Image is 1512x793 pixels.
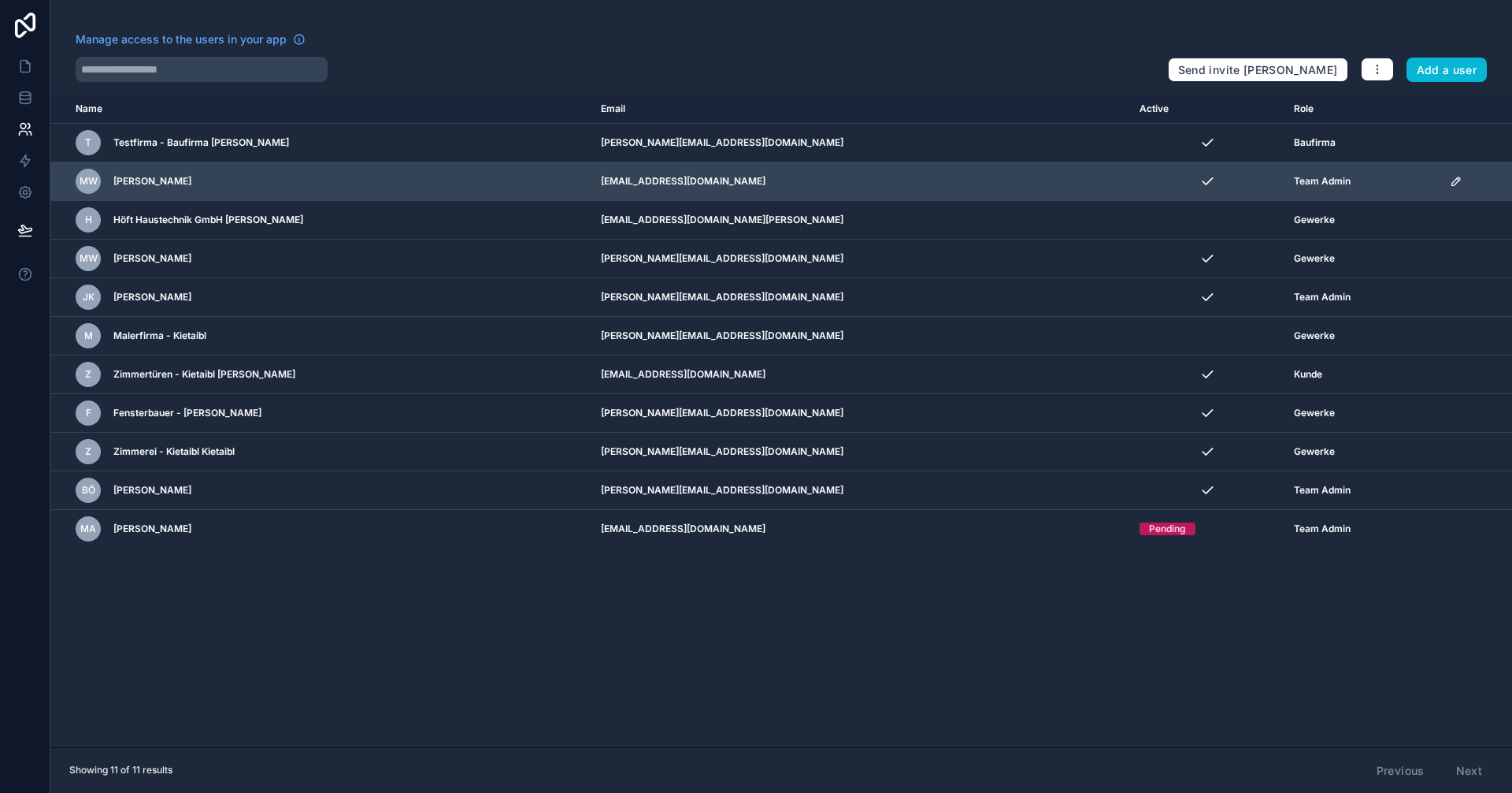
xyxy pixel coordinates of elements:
[591,356,1131,394] td: [EMAIL_ADDRESS][DOMAIN_NAME]
[113,445,235,458] span: Zimmerei - Kietaibl Kietaibl
[1294,291,1351,303] span: Team Admin
[1294,136,1336,149] span: Baufirma
[82,484,95,497] span: BÖ
[591,278,1131,317] td: [PERSON_NAME][EMAIL_ADDRESS][DOMAIN_NAME]
[1406,58,1488,83] button: Add a user
[591,433,1131,471] td: [PERSON_NAME][EMAIL_ADDRESS][DOMAIN_NAME]
[591,95,1131,124] th: Email
[50,95,1512,747] div: scrollable content
[113,329,206,342] span: Malerfirma - Kietaibl
[1294,329,1335,342] span: Gewerke
[1294,445,1335,458] span: Gewerke
[591,317,1131,356] td: [PERSON_NAME][EMAIL_ADDRESS][DOMAIN_NAME]
[591,124,1131,162] td: [PERSON_NAME][EMAIL_ADDRESS][DOMAIN_NAME]
[1294,368,1322,381] span: Kunde
[113,368,295,381] span: Zimmertüren - Kietaibl [PERSON_NAME]
[113,175,191,188] span: [PERSON_NAME]
[76,32,306,47] a: Manage access to the users in your app
[1284,95,1440,124] th: Role
[591,394,1131,433] td: [PERSON_NAME][EMAIL_ADDRESS][DOMAIN_NAME]
[80,175,98,188] span: MW
[591,471,1131,510] td: [PERSON_NAME][EMAIL_ADDRESS][DOMAIN_NAME]
[1294,407,1335,419] span: Gewerke
[85,136,91,149] span: T
[591,510,1131,549] td: [EMAIL_ADDRESS][DOMAIN_NAME]
[1168,58,1348,83] button: Send invite [PERSON_NAME]
[80,252,98,265] span: MW
[113,291,191,303] span: [PERSON_NAME]
[591,240,1131,278] td: [PERSON_NAME][EMAIL_ADDRESS][DOMAIN_NAME]
[1130,95,1284,124] th: Active
[113,214,303,226] span: Höft Haustechnik GmbH [PERSON_NAME]
[1294,484,1351,497] span: Team Admin
[84,329,93,342] span: M
[113,484,191,497] span: [PERSON_NAME]
[591,162,1131,201] td: [EMAIL_ADDRESS][DOMAIN_NAME]
[591,201,1131,240] td: [EMAIL_ADDRESS][DOMAIN_NAME][PERSON_NAME]
[1294,214,1335,226] span: Gewerke
[1149,523,1186,535] div: Pending
[113,523,191,535] span: [PERSON_NAME]
[1294,175,1351,188] span: Team Admin
[76,32,287,47] span: Manage access to the users in your app
[113,136,289,149] span: Testfirma - Baufirma [PERSON_NAME]
[85,214,92,226] span: H
[1294,523,1351,535] span: Team Admin
[113,407,261,419] span: Fensterbauer - [PERSON_NAME]
[50,95,591,124] th: Name
[83,291,94,303] span: JK
[1294,252,1335,265] span: Gewerke
[85,445,91,458] span: Z
[113,252,191,265] span: [PERSON_NAME]
[85,368,91,381] span: Z
[69,764,172,776] span: Showing 11 of 11 results
[80,523,96,535] span: MA
[86,407,91,419] span: F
